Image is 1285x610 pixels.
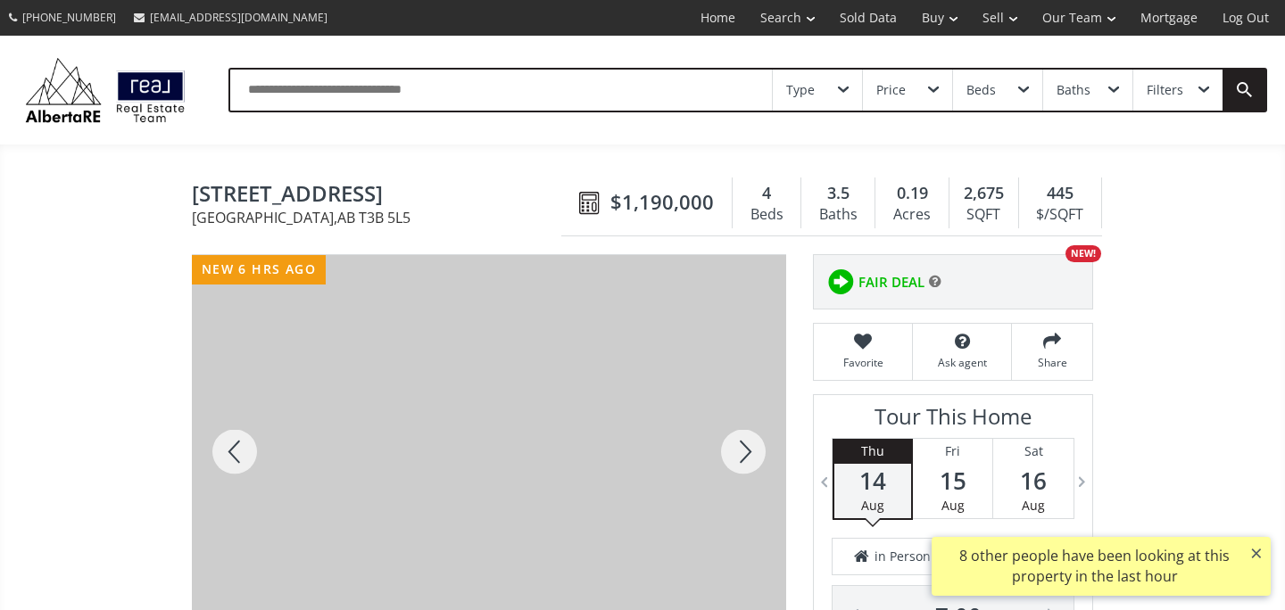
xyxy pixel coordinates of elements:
span: 2,675 [964,182,1004,205]
span: 16 [993,468,1074,493]
button: × [1242,537,1271,569]
span: Aug [861,497,884,514]
img: Logo [18,54,193,127]
div: NEW! [1065,245,1101,262]
span: in Person [875,548,931,565]
div: Fri [913,439,992,464]
div: Beds [742,202,792,228]
div: Sat [993,439,1074,464]
a: [EMAIL_ADDRESS][DOMAIN_NAME] [125,1,336,34]
div: 0.19 [884,182,939,205]
img: rating icon [823,264,858,300]
div: Acres [884,202,939,228]
span: Ask agent [922,355,1002,370]
div: Thu [834,439,911,464]
span: [PHONE_NUMBER] [22,10,116,25]
div: Beds [966,84,996,96]
div: Type [786,84,815,96]
span: 107 Valley Ridge Green NW [192,182,570,210]
div: 445 [1028,182,1092,205]
span: $1,190,000 [610,188,714,216]
div: 3.5 [810,182,866,205]
div: $/SQFT [1028,202,1092,228]
span: Favorite [823,355,903,370]
div: 4 [742,182,792,205]
div: 8 other people have been looking at this property in the last hour [941,546,1248,587]
h3: Tour This Home [832,404,1074,438]
div: Baths [810,202,866,228]
div: Baths [1057,84,1090,96]
span: 15 [913,468,992,493]
div: Filters [1147,84,1183,96]
span: FAIR DEAL [858,273,924,292]
span: 14 [834,468,911,493]
span: [GEOGRAPHIC_DATA] , AB T3B 5L5 [192,210,570,225]
span: [EMAIL_ADDRESS][DOMAIN_NAME] [150,10,327,25]
div: SQFT [958,202,1009,228]
span: Aug [941,497,965,514]
div: new 6 hrs ago [192,255,326,284]
div: Price [876,84,906,96]
span: Aug [1022,497,1045,514]
span: Share [1021,355,1083,370]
